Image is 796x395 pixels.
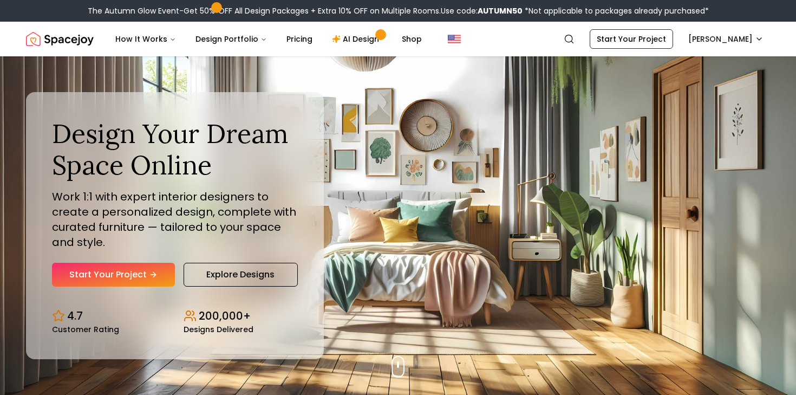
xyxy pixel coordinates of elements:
a: AI Design [323,28,391,50]
nav: Main [107,28,430,50]
img: Spacejoy Logo [26,28,94,50]
a: Explore Designs [184,263,298,287]
button: How It Works [107,28,185,50]
p: 4.7 [67,308,83,323]
a: Pricing [278,28,321,50]
p: Work 1:1 with expert interior designers to create a personalized design, complete with curated fu... [52,189,298,250]
a: Spacejoy [26,28,94,50]
b: AUTUMN50 [478,5,523,16]
div: The Autumn Glow Event-Get 50% OFF All Design Packages + Extra 10% OFF on Multiple Rooms. [88,5,709,16]
a: Start Your Project [590,29,673,49]
div: Design stats [52,300,298,333]
button: Design Portfolio [187,28,276,50]
span: *Not applicable to packages already purchased* [523,5,709,16]
a: Start Your Project [52,263,175,287]
span: Use code: [441,5,523,16]
small: Designs Delivered [184,326,253,333]
button: [PERSON_NAME] [682,29,770,49]
a: Shop [393,28,430,50]
p: 200,000+ [199,308,251,323]
nav: Global [26,22,770,56]
small: Customer Rating [52,326,119,333]
h1: Design Your Dream Space Online [52,118,298,180]
img: United States [448,33,461,46]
